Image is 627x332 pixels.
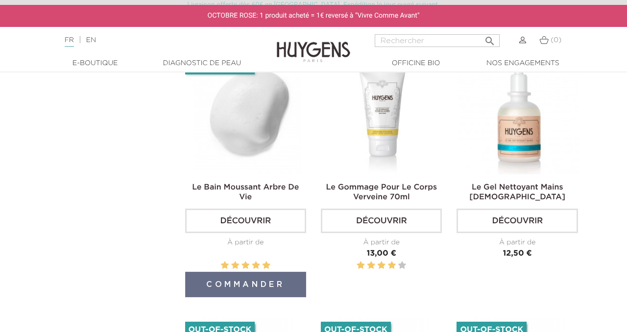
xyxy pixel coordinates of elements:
[241,260,249,272] label: 3
[262,260,270,272] label: 5
[367,58,465,69] a: Officine Bio
[86,37,96,44] a: EN
[221,260,229,272] label: 1
[185,237,306,248] div: À partir de
[378,260,386,272] label: 3
[321,209,442,233] a: Découvrir
[185,272,306,297] button: Commander
[458,53,579,174] img: Le Gel Nettoyant Mains Temple
[469,184,565,201] a: Le Gel Nettoyant Mains [DEMOGRAPHIC_DATA]
[326,184,437,201] a: Le Gommage Pour Le Corps Verveine 70ml
[60,34,254,46] div: |
[457,237,578,248] div: À partir de
[398,260,406,272] label: 5
[367,260,375,272] label: 2
[484,32,496,44] i: 
[192,184,299,201] a: Le Bain Moussant Arbre De Vie
[321,237,442,248] div: À partir de
[357,260,364,272] label: 1
[388,260,396,272] label: 4
[503,250,532,258] span: 12,50 €
[153,58,251,69] a: Diagnostic de peau
[323,53,444,174] img: Le Gommage Pour Le Corps Verveine 70ml
[551,37,561,44] span: (0)
[185,209,306,233] a: Découvrir
[366,250,396,258] span: 13,00 €
[46,58,144,69] a: E-Boutique
[474,58,572,69] a: Nos engagements
[375,34,500,47] input: Rechercher
[277,26,350,64] img: Huygens
[252,260,260,272] label: 4
[65,37,74,47] a: FR
[481,31,499,45] button: 
[231,260,239,272] label: 2
[457,209,578,233] a: Découvrir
